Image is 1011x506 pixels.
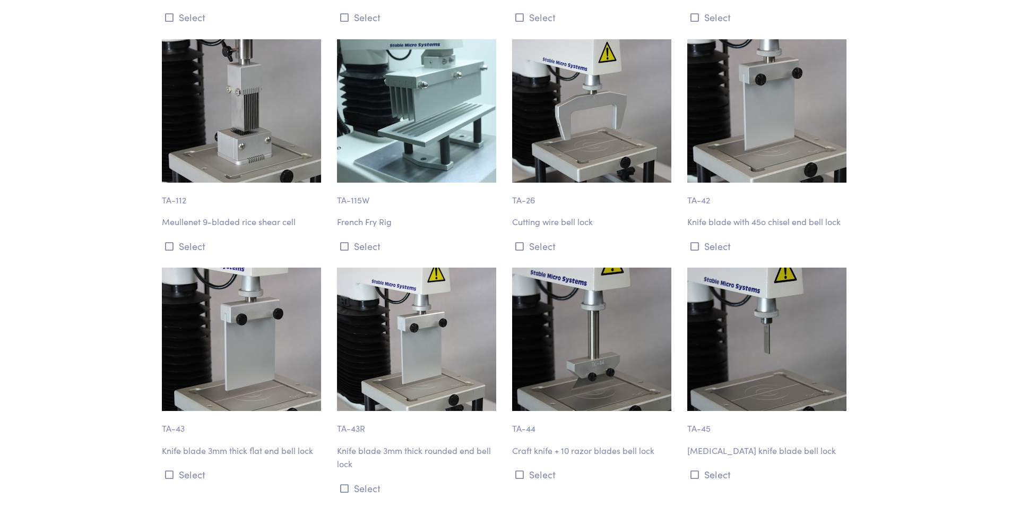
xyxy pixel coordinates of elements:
[162,411,324,435] p: TA-43
[337,8,499,26] button: Select
[162,444,324,458] p: Knife blade 3mm thick flat end bell lock
[337,444,499,471] p: Knife blade 3mm thick rounded end bell lock
[162,183,324,207] p: TA-112
[687,411,850,435] p: TA-45
[687,8,850,26] button: Select
[337,479,499,497] button: Select
[162,466,324,483] button: Select
[337,215,499,229] p: French Fry Rig
[687,39,846,183] img: ta-42_chisel-knife.jpg
[512,466,675,483] button: Select
[512,444,675,458] p: Craft knife + 10 razor blades bell lock
[337,39,496,183] img: shear-ta-115w-french-fry-rig-2.jpg
[687,183,850,207] p: TA-42
[512,411,675,435] p: TA-44
[687,237,850,255] button: Select
[512,39,671,183] img: ta-26_wire-cutter.jpg
[512,183,675,207] p: TA-26
[512,8,675,26] button: Select
[162,8,324,26] button: Select
[512,237,675,255] button: Select
[687,215,850,229] p: Knife blade with 45o chisel end bell lock
[337,183,499,207] p: TA-115W
[337,411,499,435] p: TA-43R
[512,268,671,411] img: ta-44_craft-knife.jpg
[687,268,846,411] img: ta-45_incisor-blade2.jpg
[162,39,321,183] img: ta-112_meullenet-rice-shear-cell2.jpg
[687,444,850,458] p: [MEDICAL_DATA] knife blade bell lock
[162,237,324,255] button: Select
[512,215,675,229] p: Cutting wire bell lock
[337,268,496,411] img: ta-43r_rounded-blade.jpg
[162,268,321,411] img: ta-43_flat-blade.jpg
[162,215,324,229] p: Meullenet 9-bladed rice shear cell
[687,466,850,483] button: Select
[337,237,499,255] button: Select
